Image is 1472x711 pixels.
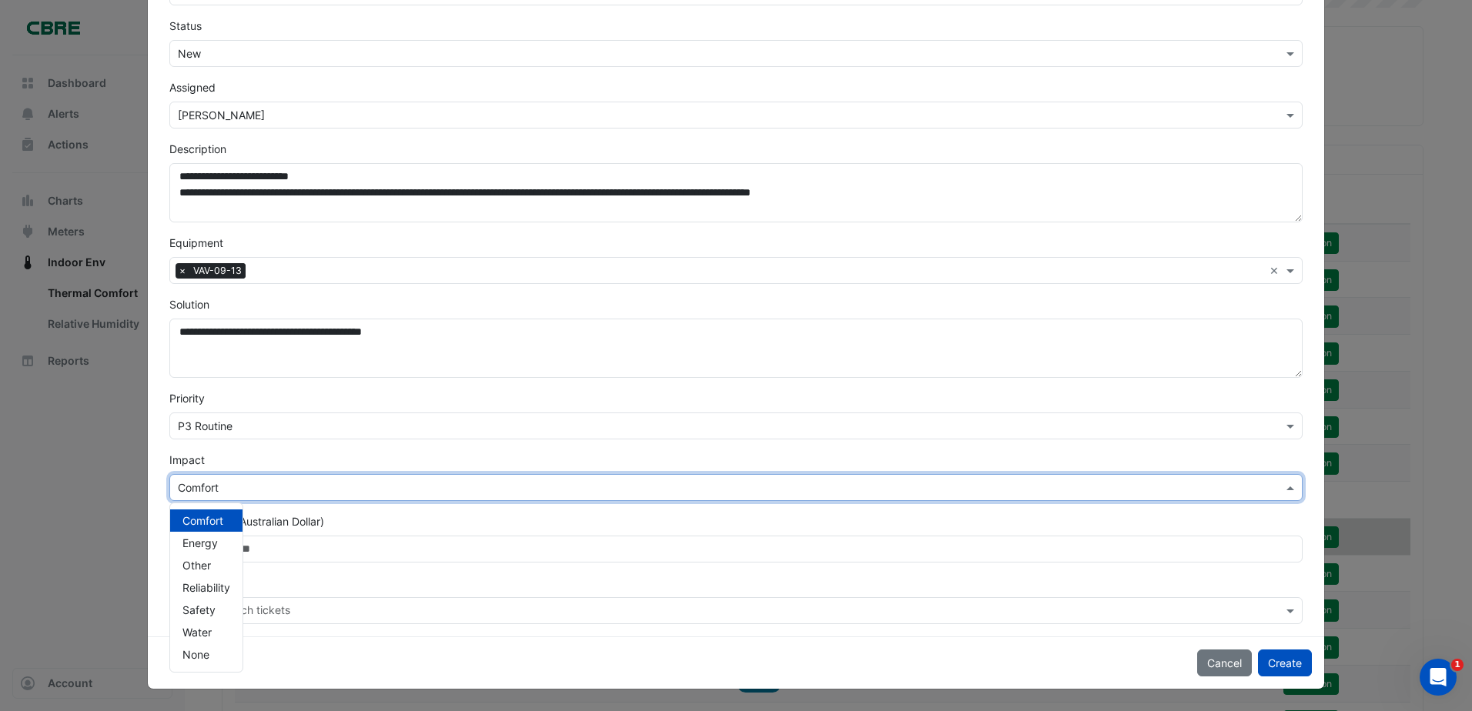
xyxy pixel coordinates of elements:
label: Status [169,18,202,34]
span: Comfort [182,514,223,527]
div: Options List [170,503,243,672]
span: Other [182,559,211,572]
span: Reliability [182,581,230,594]
span: × [176,263,189,279]
label: Impact [169,452,205,468]
label: Cost Savings (Australian Dollar) [169,513,324,529]
label: Equipment [169,235,223,251]
span: Water [182,626,212,639]
label: Description [169,141,226,157]
label: Assigned [169,79,216,95]
label: Solution [169,296,209,312]
label: Priority [169,390,205,406]
span: None [182,648,209,661]
span: VAV-09-13 [189,263,246,279]
span: 1 [1451,659,1464,671]
button: Create [1258,649,1312,676]
button: Cancel [1197,649,1252,676]
span: Energy [182,536,218,549]
span: Clear [1270,262,1283,279]
span: Safety [182,603,216,616]
iframe: Intercom live chat [1420,659,1457,696]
